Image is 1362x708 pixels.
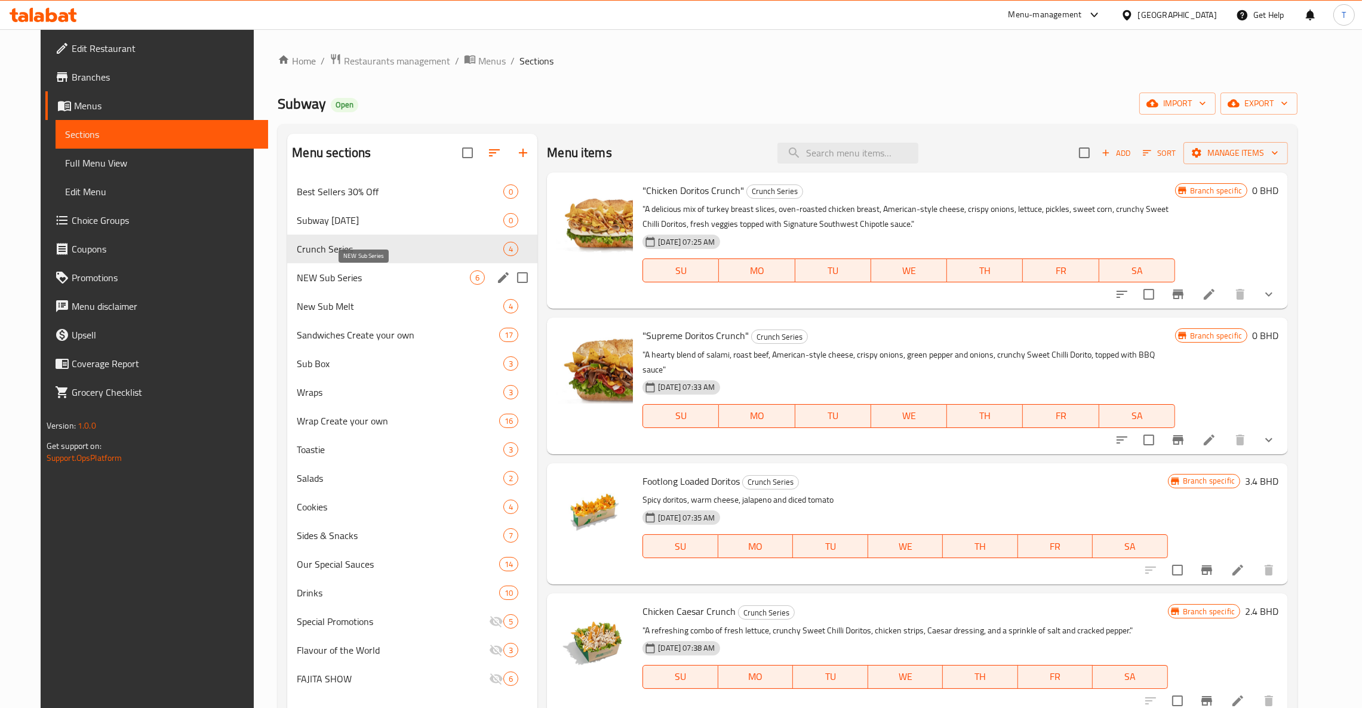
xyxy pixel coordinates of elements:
[297,242,503,256] div: Crunch Series
[489,672,503,686] svg: Inactive section
[1140,144,1179,162] button: Sort
[719,258,795,282] button: MO
[297,184,503,199] div: Best Sellers 30% Off
[278,90,326,117] span: Subway
[297,414,499,428] span: Wrap Create your own
[504,473,518,484] span: 2
[1183,142,1288,164] button: Manage items
[74,98,259,113] span: Menus
[642,602,736,620] span: Chicken Caesar Crunch
[297,643,489,657] span: Flavour of the World
[642,492,1168,507] p: Spicy doritos, warm cheese, jalapeno and diced tomato
[287,173,537,698] nav: Menu sections
[500,415,518,427] span: 16
[752,330,807,344] span: Crunch Series
[78,418,96,433] span: 1.0.0
[297,471,503,485] div: Salads
[504,616,518,627] span: 5
[287,521,537,550] div: Sides & Snacks7
[952,407,1018,424] span: TH
[948,668,1013,685] span: TH
[1097,144,1135,162] button: Add
[948,538,1013,555] span: TH
[287,235,537,263] div: Crunch Series4
[943,534,1018,558] button: TH
[47,418,76,433] span: Version:
[642,347,1175,377] p: "A hearty blend of salami, roast beef, American-style cheese, crispy onions, green pepper and oni...
[45,63,268,91] a: Branches
[45,321,268,349] a: Upsell
[503,500,518,514] div: items
[1097,668,1163,685] span: SA
[504,186,518,198] span: 0
[1262,433,1276,447] svg: Show Choices
[653,512,720,524] span: [DATE] 07:35 AM
[297,672,489,686] span: FAJITA SHOW
[45,349,268,378] a: Coverage Report
[1136,427,1161,452] span: Select to update
[1143,146,1176,160] span: Sort
[738,605,795,620] div: Crunch Series
[297,213,503,227] div: Subway Ramadan
[653,236,720,248] span: [DATE] 07:25 AM
[1136,282,1161,307] span: Select to update
[503,528,518,543] div: items
[45,263,268,292] a: Promotions
[503,385,518,399] div: items
[503,184,518,199] div: items
[297,528,503,543] span: Sides & Snacks
[793,534,868,558] button: TU
[480,138,509,167] span: Sort sections
[287,664,537,693] div: FAJITA SHOW6
[719,404,795,428] button: MO
[471,272,484,284] span: 6
[503,299,518,313] div: items
[504,215,518,226] span: 0
[1192,556,1221,584] button: Branch-specific-item
[1104,407,1170,424] span: SA
[45,378,268,407] a: Grocery Checklist
[56,120,268,149] a: Sections
[943,665,1018,689] button: TH
[504,673,518,685] span: 6
[287,550,537,578] div: Our Special Sauces14
[504,387,518,398] span: 3
[557,327,633,404] img: "Supreme Doritos Crunch"
[330,53,450,69] a: Restaurants management
[1097,144,1135,162] span: Add item
[557,182,633,258] img: "Chicken Doritos Crunch"
[871,404,947,428] button: WE
[297,356,503,371] span: Sub Box
[504,244,518,255] span: 4
[798,668,863,685] span: TU
[724,407,790,424] span: MO
[798,538,863,555] span: TU
[503,442,518,457] div: items
[1262,287,1276,301] svg: Show Choices
[742,475,799,490] div: Crunch Series
[648,668,713,685] span: SU
[494,269,512,287] button: edit
[739,606,794,620] span: Crunch Series
[72,213,259,227] span: Choice Groups
[1252,182,1278,199] h6: 0 BHD
[868,665,943,689] button: WE
[800,262,866,279] span: TU
[503,471,518,485] div: items
[1099,258,1175,282] button: SA
[1245,603,1278,620] h6: 2.4 BHD
[511,54,515,68] li: /
[72,299,259,313] span: Menu disclaimer
[287,292,537,321] div: New Sub Melt4
[1164,280,1192,309] button: Branch-specific-item
[297,328,499,342] div: Sandwiches Create your own
[297,442,503,457] span: Toastie
[1099,404,1175,428] button: SA
[500,587,518,599] span: 10
[1093,665,1168,689] button: SA
[504,501,518,513] span: 4
[947,404,1023,428] button: TH
[648,262,714,279] span: SU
